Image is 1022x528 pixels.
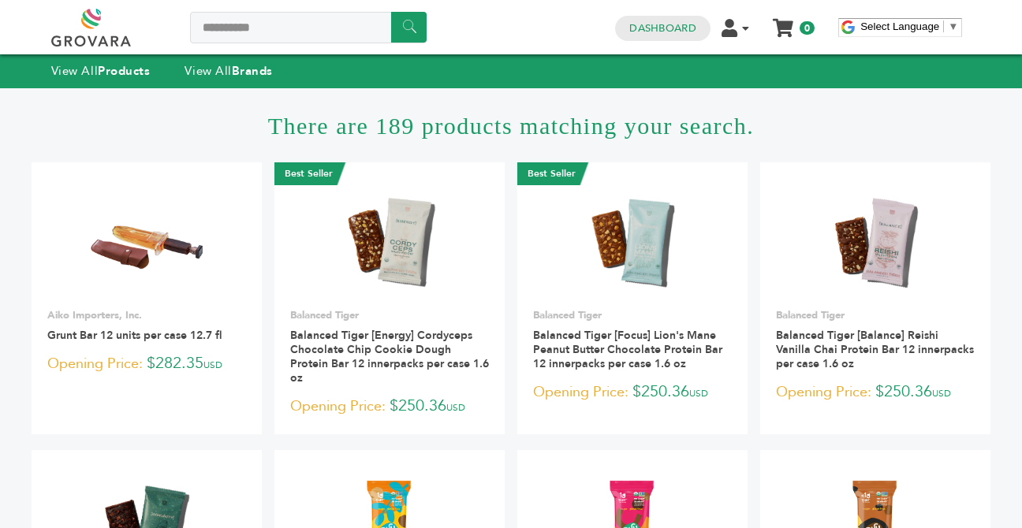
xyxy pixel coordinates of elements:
[689,387,708,400] span: USD
[47,353,143,374] span: Opening Price:
[800,21,815,35] span: 0
[776,308,975,322] p: Balanced Tiger
[819,184,933,298] img: Balanced Tiger [Balance] Reishi Vanilla Chai Protein Bar 12 innerpacks per case 1.6 oz
[32,88,990,162] h1: There are 189 products matching your search.
[203,359,222,371] span: USD
[948,20,958,32] span: ▼
[290,308,489,322] p: Balanced Tiger
[90,184,204,298] img: Grunt Bar 12 units per case 12.7 fl
[446,401,465,414] span: USD
[629,21,696,35] a: Dashboard
[533,328,722,371] a: Balanced Tiger [Focus] Lion's Mane Peanut Butter Chocolate Protein Bar 12 innerpacks per case 1.6 oz
[333,184,447,298] img: Balanced Tiger [Energy] Cordyceps Chocolate Chip Cookie Dough Protein Bar 12 innerpacks per case ...
[932,387,951,400] span: USD
[776,381,975,404] p: $250.36
[860,20,939,32] span: Select Language
[860,20,958,32] a: Select Language​
[47,308,246,322] p: Aiko Importers, Inc.
[190,12,427,43] input: Search a product or brand...
[98,63,150,79] strong: Products
[290,395,489,418] p: $250.36
[533,381,628,403] span: Opening Price:
[776,381,871,403] span: Opening Price:
[290,396,386,417] span: Opening Price:
[774,14,793,31] a: My Cart
[533,308,732,322] p: Balanced Tiger
[290,328,489,385] a: Balanced Tiger [Energy] Cordyceps Chocolate Chip Cookie Dough Protein Bar 12 innerpacks per case ...
[51,63,151,79] a: View AllProducts
[232,63,273,79] strong: Brands
[533,381,732,404] p: $250.36
[776,328,974,371] a: Balanced Tiger [Balance] Reishi Vanilla Chai Protein Bar 12 innerpacks per case 1.6 oz
[47,328,222,343] a: Grunt Bar 12 units per case 12.7 fl
[943,20,944,32] span: ​
[47,352,246,376] p: $282.35
[576,184,690,298] img: Balanced Tiger [Focus] Lion's Mane Peanut Butter Chocolate Protein Bar 12 innerpacks per case 1.6 oz
[185,63,273,79] a: View AllBrands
